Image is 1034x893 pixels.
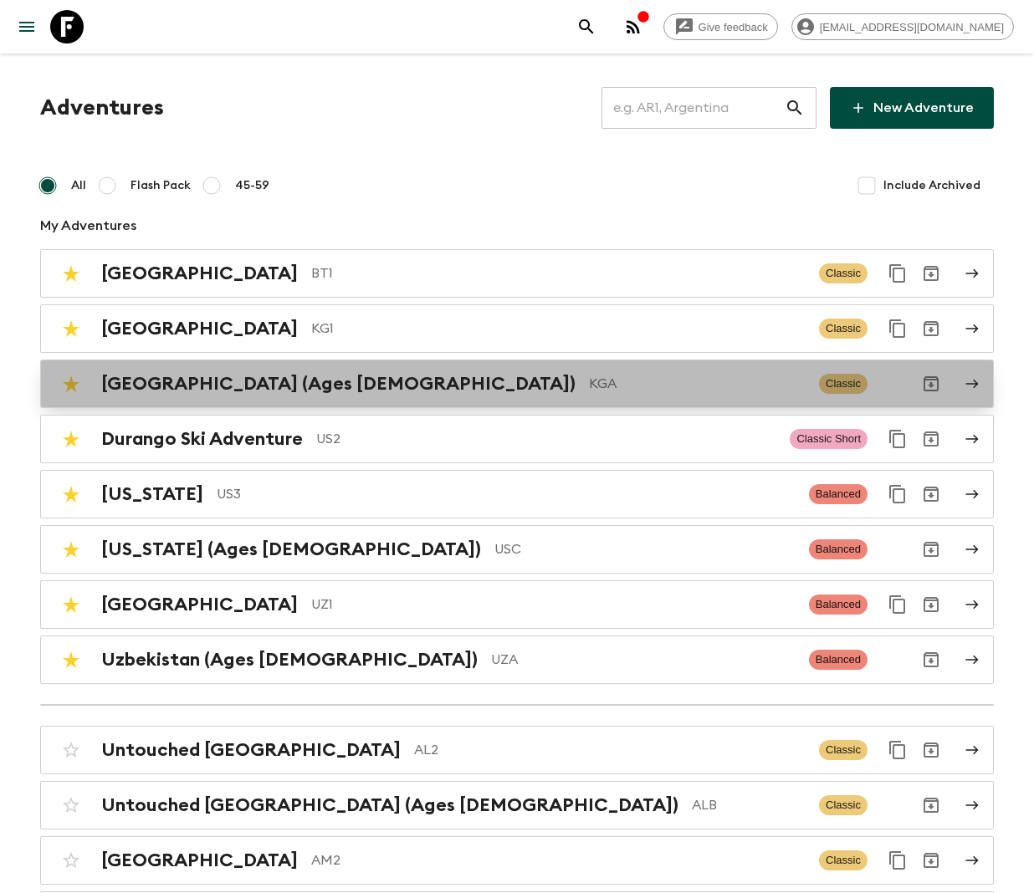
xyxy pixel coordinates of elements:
[692,795,806,815] p: ALB
[914,588,948,621] button: Archive
[809,650,868,670] span: Balanced
[883,177,980,194] span: Include Archived
[71,177,86,194] span: All
[101,263,298,284] h2: [GEOGRAPHIC_DATA]
[809,594,868,615] span: Balanced
[40,836,994,885] a: [GEOGRAPHIC_DATA]AM2ClassicDuplicate for 45-59Archive
[809,484,868,504] span: Balanced
[819,850,868,870] span: Classic
[101,373,576,395] h2: [GEOGRAPHIC_DATA] (Ages [DEMOGRAPHIC_DATA])
[881,588,914,621] button: Duplicate for 45-59
[491,650,796,670] p: UZA
[311,319,806,339] p: KG1
[311,850,806,870] p: AM2
[914,257,948,290] button: Archive
[101,483,203,505] h2: [US_STATE]
[311,594,796,615] p: UZ1
[914,422,948,456] button: Archive
[914,643,948,676] button: Archive
[914,788,948,822] button: Archive
[131,177,191,194] span: Flash Pack
[914,733,948,767] button: Archive
[40,415,994,463] a: Durango Ski AdventureUS2Classic ShortDuplicate for 45-59Archive
[819,795,868,815] span: Classic
[914,477,948,511] button: Archive
[40,525,994,574] a: [US_STATE] (Ages [DEMOGRAPHIC_DATA])USCBalancedArchive
[311,263,806,283] p: BT1
[40,781,994,829] a: Untouched [GEOGRAPHIC_DATA] (Ages [DEMOGRAPHIC_DATA])ALBClassicArchive
[914,312,948,345] button: Archive
[663,13,778,40] a: Give feedback
[101,649,478,671] h2: Uzbekistan (Ages [DEMOGRAPHIC_DATA])
[414,740,806,760] p: AL2
[819,374,868,394] span: Classic
[689,21,777,33] span: Give feedback
[40,216,994,236] p: My Adventures
[316,429,776,449] p: US2
[819,319,868,339] span: Classic
[601,84,785,131] input: e.g. AR1, Argentina
[40,304,994,353] a: [GEOGRAPHIC_DATA]KG1ClassicDuplicate for 45-59Archive
[40,470,994,518] a: [US_STATE]US3BalancedDuplicate for 45-59Archive
[494,539,796,559] p: USC
[101,850,298,871] h2: [GEOGRAPHIC_DATA]
[101,594,298,615] h2: [GEOGRAPHIC_DATA]
[40,580,994,629] a: [GEOGRAPHIC_DATA]UZ1BalancedDuplicate for 45-59Archive
[914,533,948,566] button: Archive
[40,360,994,408] a: [GEOGRAPHIC_DATA] (Ages [DEMOGRAPHIC_DATA])KGAClassicArchive
[101,739,401,761] h2: Untouched [GEOGRAPHIC_DATA]
[217,484,796,504] p: US3
[830,87,994,129] a: New Adventure
[101,428,303,450] h2: Durango Ski Adventure
[791,13,1014,40] div: [EMAIL_ADDRESS][DOMAIN_NAME]
[40,91,164,125] h1: Adventures
[914,367,948,401] button: Archive
[40,635,994,684] a: Uzbekistan (Ages [DEMOGRAPHIC_DATA])UZABalancedArchive
[40,726,994,774] a: Untouched [GEOGRAPHIC_DATA]AL2ClassicDuplicate for 45-59Archive
[881,844,914,877] button: Duplicate for 45-59
[809,539,868,559] span: Balanced
[790,429,868,449] span: Classic Short
[570,10,603,43] button: search adventures
[235,177,269,194] span: 45-59
[101,318,298,339] h2: [GEOGRAPHIC_DATA]
[881,477,914,511] button: Duplicate for 45-59
[881,312,914,345] button: Duplicate for 45-59
[40,249,994,298] a: [GEOGRAPHIC_DATA]BT1ClassicDuplicate for 45-59Archive
[101,794,678,816] h2: Untouched [GEOGRAPHIC_DATA] (Ages [DEMOGRAPHIC_DATA])
[819,263,868,283] span: Classic
[10,10,44,43] button: menu
[914,844,948,877] button: Archive
[881,422,914,456] button: Duplicate for 45-59
[881,733,914,767] button: Duplicate for 45-59
[589,374,806,394] p: KGA
[881,257,914,290] button: Duplicate for 45-59
[811,21,1013,33] span: [EMAIL_ADDRESS][DOMAIN_NAME]
[819,740,868,760] span: Classic
[101,538,481,560] h2: [US_STATE] (Ages [DEMOGRAPHIC_DATA])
